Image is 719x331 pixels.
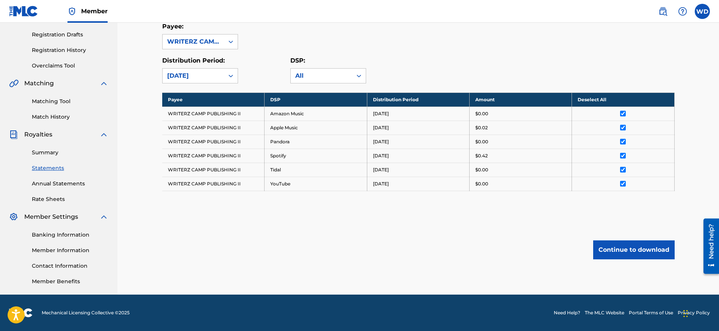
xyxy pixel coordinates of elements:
td: WRITERZ CAMP PUBLISHING II [162,177,265,191]
a: Summary [32,149,108,157]
img: Member Settings [9,212,18,221]
td: [DATE] [367,163,469,177]
label: DSP: [290,57,305,64]
a: Need Help? [554,309,580,316]
span: Member [81,7,108,16]
td: Tidal [265,163,367,177]
span: Mechanical Licensing Collective © 2025 [42,309,130,316]
td: WRITERZ CAMP PUBLISHING II [162,149,265,163]
p: $0.42 [475,152,488,159]
a: Banking Information [32,231,108,239]
a: The MLC Website [585,309,624,316]
p: $0.00 [475,110,488,117]
p: $0.00 [475,180,488,187]
td: [DATE] [367,149,469,163]
iframe: Chat Widget [681,295,719,331]
img: help [678,7,687,16]
img: Royalties [9,130,18,139]
div: Drag [683,302,688,325]
td: Pandora [265,135,367,149]
img: logo [9,308,33,317]
img: Top Rightsholder [67,7,77,16]
td: Amazon Music [265,107,367,121]
th: Distribution Period [367,93,469,107]
img: expand [99,212,108,221]
p: $0.00 [475,138,488,145]
a: Public Search [655,4,670,19]
td: [DATE] [367,107,469,121]
img: MLC Logo [9,6,38,17]
a: Member Benefits [32,278,108,286]
span: Member Settings [24,212,78,221]
a: Registration History [32,46,108,54]
td: [DATE] [367,135,469,149]
td: WRITERZ CAMP PUBLISHING II [162,163,265,177]
label: Payee: [162,23,183,30]
img: expand [99,79,108,88]
p: $0.02 [475,124,488,131]
td: WRITERZ CAMP PUBLISHING II [162,121,265,135]
span: Royalties [24,130,52,139]
label: Distribution Period: [162,57,225,64]
div: [DATE] [167,71,219,80]
div: All [295,71,348,80]
span: Matching [24,79,54,88]
button: Continue to download [593,240,675,259]
td: Apple Music [265,121,367,135]
td: [DATE] [367,177,469,191]
a: Match History [32,113,108,121]
a: Rate Sheets [32,195,108,203]
td: [DATE] [367,121,469,135]
a: Statements [32,164,108,172]
img: search [658,7,667,16]
div: User Menu [695,4,710,19]
a: Contact Information [32,262,108,270]
iframe: Resource Center [698,216,719,277]
td: YouTube [265,177,367,191]
th: Deselect All [572,93,674,107]
a: Matching Tool [32,97,108,105]
td: Spotify [265,149,367,163]
a: Member Information [32,246,108,254]
td: WRITERZ CAMP PUBLISHING II [162,107,265,121]
a: Portal Terms of Use [629,309,673,316]
p: $0.00 [475,166,488,173]
a: Registration Drafts [32,31,108,39]
th: DSP [265,93,367,107]
img: Matching [9,79,19,88]
th: Amount [469,93,572,107]
a: Privacy Policy [678,309,710,316]
img: expand [99,130,108,139]
a: Annual Statements [32,180,108,188]
div: Help [675,4,690,19]
td: WRITERZ CAMP PUBLISHING II [162,135,265,149]
div: WRITERZ CAMP PUBLISHING II [167,37,219,46]
a: Overclaims Tool [32,62,108,70]
th: Payee [162,93,265,107]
